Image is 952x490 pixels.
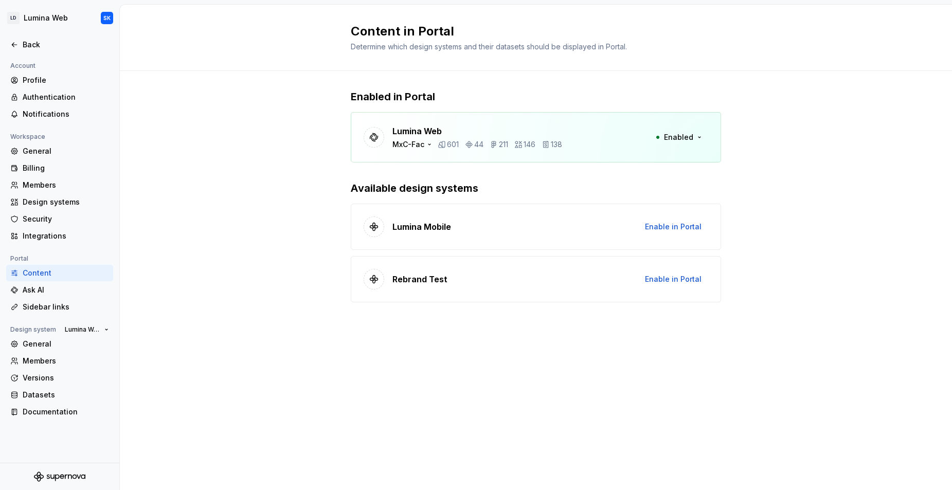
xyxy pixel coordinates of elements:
[499,139,508,150] p: 211
[6,131,49,143] div: Workspace
[351,42,627,51] span: Determine which design systems and their datasets should be displayed in Portal.
[6,252,32,265] div: Portal
[23,268,109,278] div: Content
[23,75,109,85] div: Profile
[551,139,562,150] p: 138
[23,197,109,207] div: Design systems
[65,325,100,334] span: Lumina Web
[392,139,424,150] div: MxC-Fac
[23,146,109,156] div: General
[645,274,702,284] span: Enable in Portal
[6,404,113,420] a: Documentation
[23,407,109,417] div: Documentation
[392,273,447,285] p: Rebrand Test
[23,92,109,102] div: Authentication
[6,228,113,244] a: Integrations
[6,194,113,210] a: Design systems
[6,336,113,352] a: General
[23,214,109,224] div: Security
[6,282,113,298] a: Ask AI
[23,40,109,50] div: Back
[645,222,702,232] span: Enable in Portal
[351,89,721,104] p: Enabled in Portal
[6,106,113,122] a: Notifications
[24,13,68,23] div: Lumina Web
[6,37,113,53] a: Back
[7,12,20,24] div: LD
[392,125,562,137] p: Lumina Web
[524,139,535,150] p: 146
[23,302,109,312] div: Sidebar links
[638,217,708,236] button: Enable in Portal
[23,180,109,190] div: Members
[392,221,451,233] p: Lumina Mobile
[6,370,113,386] a: Versions
[23,285,109,295] div: Ask AI
[6,177,113,193] a: Members
[2,7,117,29] button: LDLumina WebSK
[6,323,60,336] div: Design system
[6,72,113,88] a: Profile
[6,265,113,281] a: Content
[638,270,708,288] button: Enable in Portal
[6,143,113,159] a: General
[6,211,113,227] a: Security
[351,23,709,40] h2: Content in Portal
[6,353,113,369] a: Members
[23,339,109,349] div: General
[649,128,708,147] button: Enabled
[474,139,483,150] p: 44
[6,160,113,176] a: Billing
[23,231,109,241] div: Integrations
[23,390,109,400] div: Datasets
[6,89,113,105] a: Authentication
[6,60,40,72] div: Account
[447,139,459,150] p: 601
[23,356,109,366] div: Members
[23,163,109,173] div: Billing
[6,387,113,403] a: Datasets
[103,14,111,22] div: SK
[23,109,109,119] div: Notifications
[351,181,721,195] p: Available design systems
[23,373,109,383] div: Versions
[664,132,693,142] span: Enabled
[6,299,113,315] a: Sidebar links
[34,471,85,482] svg: Supernova Logo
